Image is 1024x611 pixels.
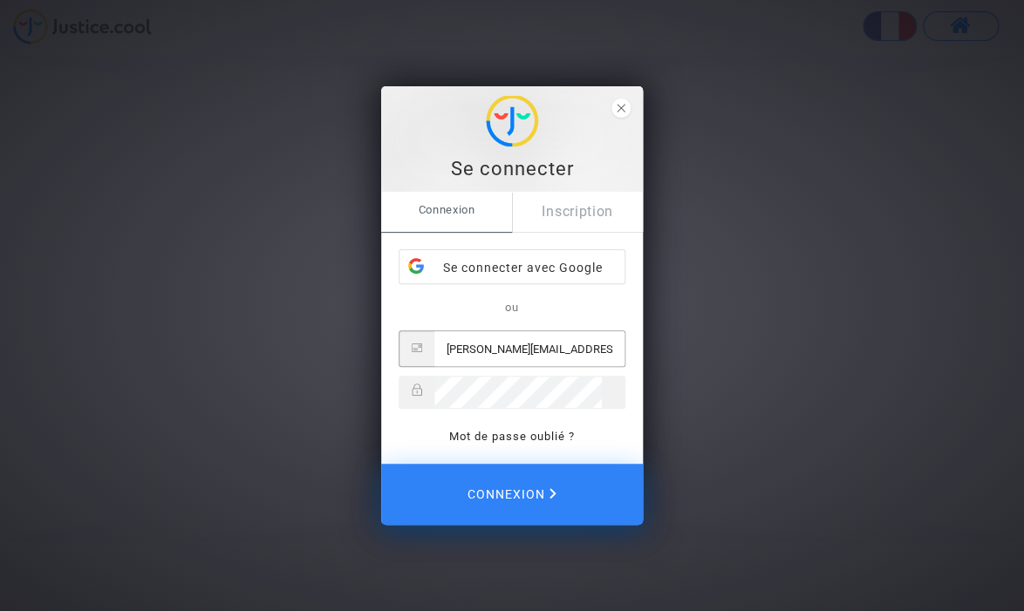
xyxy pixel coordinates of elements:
a: Mot de passe oublié ? [449,430,575,443]
span: close [611,98,631,118]
button: Connexion [381,464,643,525]
span: Connexion [468,476,556,513]
input: Email [434,331,625,366]
a: Inscription [512,192,643,232]
span: Connexion [381,192,512,228]
div: Se connecter [391,156,633,182]
input: Password [434,377,602,407]
span: ou [505,301,519,314]
div: Se connecter avec Google [399,250,625,285]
